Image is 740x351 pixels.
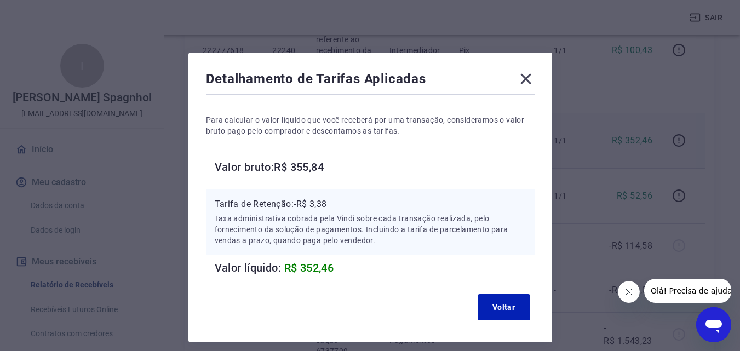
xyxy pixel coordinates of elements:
[206,70,535,92] div: Detalhamento de Tarifas Aplicadas
[696,307,731,342] iframe: Botão para abrir a janela de mensagens
[215,259,535,277] h6: Valor líquido:
[215,198,526,211] p: Tarifa de Retenção: -R$ 3,38
[7,8,92,16] span: Olá! Precisa de ajuda?
[644,279,731,303] iframe: Mensagem da empresa
[478,294,530,320] button: Voltar
[215,158,535,176] h6: Valor bruto: R$ 355,84
[206,114,535,136] p: Para calcular o valor líquido que você receberá por uma transação, consideramos o valor bruto pag...
[284,261,334,274] span: R$ 352,46
[215,213,526,246] p: Taxa administrativa cobrada pela Vindi sobre cada transação realizada, pelo fornecimento da soluç...
[618,281,640,303] iframe: Fechar mensagem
